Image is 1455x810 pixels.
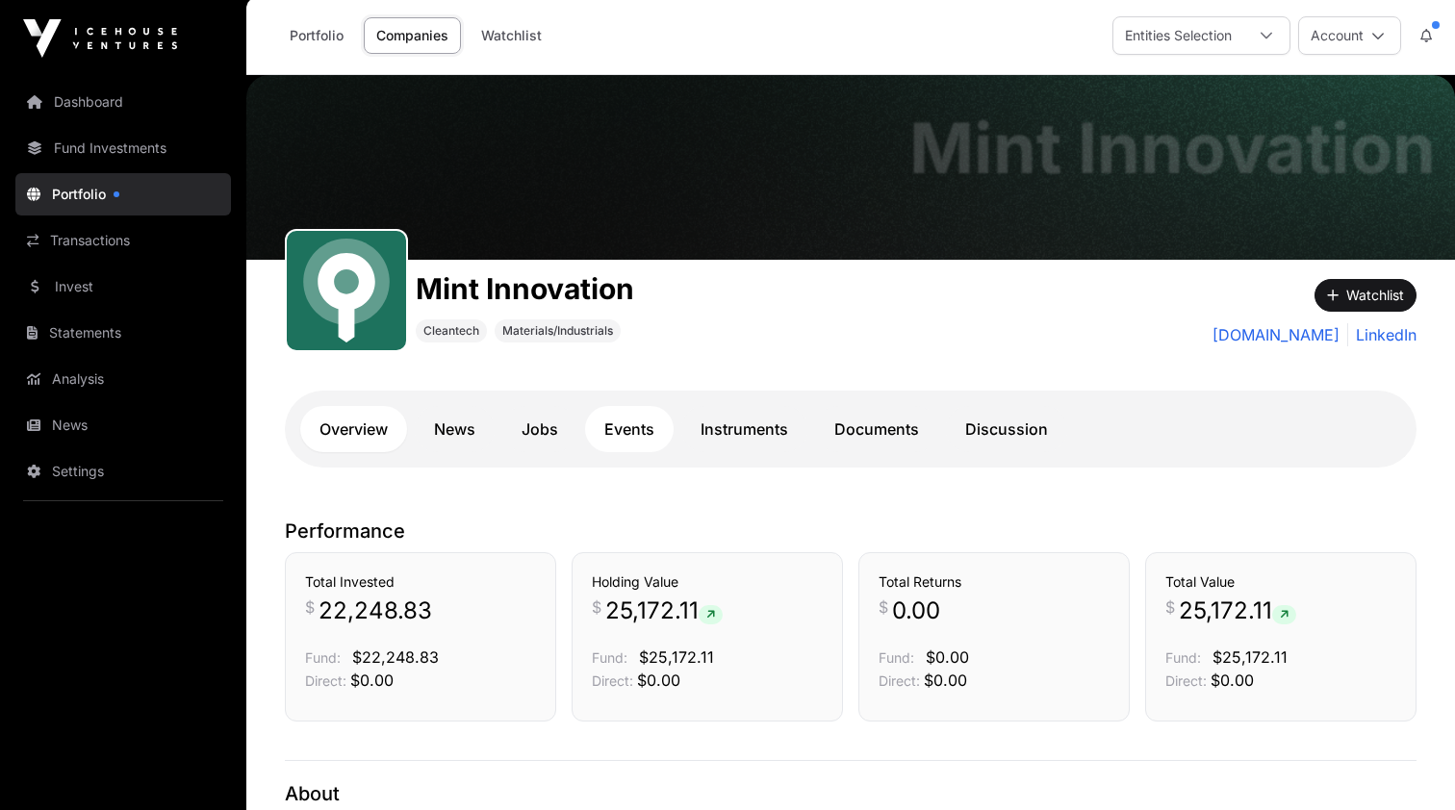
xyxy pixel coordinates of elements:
[879,672,920,689] span: Direct:
[277,17,356,54] a: Portfolio
[305,672,346,689] span: Direct:
[926,647,969,667] span: $0.00
[502,406,577,452] a: Jobs
[879,572,1110,592] h3: Total Returns
[319,595,432,626] span: 22,248.83
[585,406,674,452] a: Events
[300,406,1401,452] nav: Tabs
[15,358,231,400] a: Analysis
[15,450,231,493] a: Settings
[592,595,601,619] span: $
[592,572,823,592] h3: Holding Value
[352,647,439,667] span: $22,248.83
[1179,595,1296,626] span: 25,172.11
[815,406,938,452] a: Documents
[416,271,634,306] h1: Mint Innovation
[1212,323,1340,346] a: [DOMAIN_NAME]
[1113,17,1243,54] div: Entities Selection
[364,17,461,54] a: Companies
[1315,279,1417,312] button: Watchlist
[637,671,680,690] span: $0.00
[1165,649,1201,666] span: Fund:
[285,518,1417,544] p: Performance
[23,19,177,58] img: Icehouse Ventures Logo
[1347,323,1417,346] a: LinkedIn
[305,572,536,592] h3: Total Invested
[15,404,231,446] a: News
[909,114,1436,183] h1: Mint Innovation
[1359,718,1455,810] iframe: Chat Widget
[1165,572,1396,592] h3: Total Value
[15,173,231,215] a: Portfolio
[1211,671,1254,690] span: $0.00
[879,649,914,666] span: Fund:
[946,406,1067,452] a: Discussion
[924,671,967,690] span: $0.00
[502,323,613,339] span: Materials/Industrials
[605,595,723,626] span: 25,172.11
[350,671,394,690] span: $0.00
[15,312,231,354] a: Statements
[1165,595,1175,619] span: $
[879,595,888,619] span: $
[469,17,554,54] a: Watchlist
[15,266,231,308] a: Invest
[300,406,407,452] a: Overview
[1212,647,1288,667] span: $25,172.11
[294,239,398,342] img: Mint.svg
[305,649,341,666] span: Fund:
[15,219,231,262] a: Transactions
[892,595,940,626] span: 0.00
[246,75,1455,260] img: Mint Innovation
[681,406,807,452] a: Instruments
[423,323,479,339] span: Cleantech
[1165,672,1207,689] span: Direct:
[639,647,714,667] span: $25,172.11
[305,595,315,619] span: $
[592,649,627,666] span: Fund:
[1298,16,1401,55] button: Account
[15,127,231,169] a: Fund Investments
[15,81,231,123] a: Dashboard
[285,780,1417,807] p: About
[592,672,633,689] span: Direct:
[415,406,495,452] a: News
